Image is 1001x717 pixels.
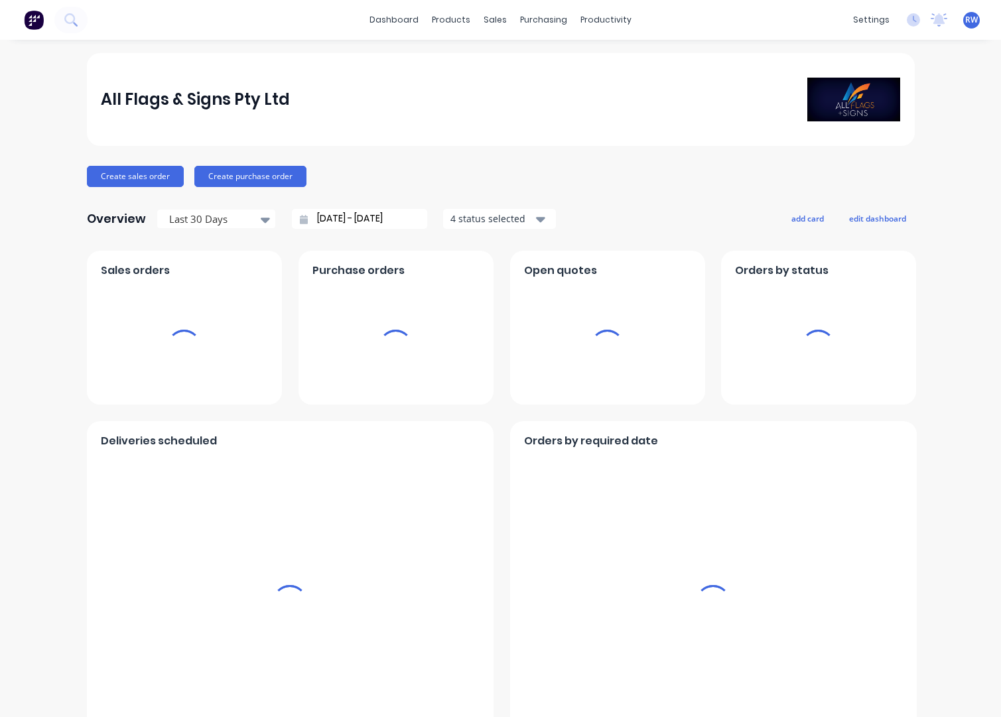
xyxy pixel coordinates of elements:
[783,210,833,227] button: add card
[965,14,978,26] span: RW
[524,263,597,279] span: Open quotes
[312,263,405,279] span: Purchase orders
[87,166,184,187] button: Create sales order
[735,263,829,279] span: Orders by status
[101,86,290,113] div: All Flags & Signs Pty Ltd
[443,209,556,229] button: 4 status selected
[101,263,170,279] span: Sales orders
[807,78,900,121] img: All Flags & Signs Pty Ltd
[524,433,658,449] span: Orders by required date
[363,10,425,30] a: dashboard
[24,10,44,30] img: Factory
[425,10,477,30] div: products
[87,206,146,232] div: Overview
[840,210,915,227] button: edit dashboard
[101,433,217,449] span: Deliveries scheduled
[450,212,534,226] div: 4 status selected
[513,10,574,30] div: purchasing
[194,166,306,187] button: Create purchase order
[574,10,638,30] div: productivity
[846,10,896,30] div: settings
[477,10,513,30] div: sales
